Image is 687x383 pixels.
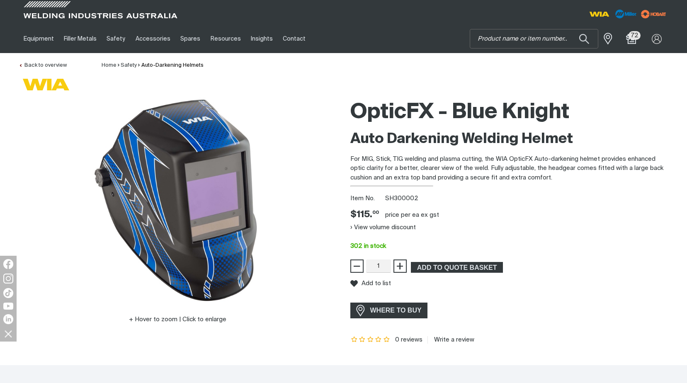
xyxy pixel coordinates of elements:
a: Equipment [19,24,59,53]
a: Safety [121,63,137,68]
a: Filler Metals [59,24,102,53]
button: Hover to zoom | Click to enlarge [124,315,231,325]
img: Instagram [3,274,13,284]
a: Back to overview of Auto-Darkening Helmets [19,63,67,68]
input: Product name or item number... [470,29,598,48]
span: WHERE TO BUY [365,304,427,317]
span: $115. [350,209,379,221]
a: Resources [205,24,245,53]
a: Contact [278,24,311,53]
button: Search products [570,29,598,48]
a: Spares [175,24,205,53]
img: LinkedIn [3,314,13,324]
span: Rating: {0} [350,337,391,343]
span: ADD TO QUOTE BASKET [412,262,502,273]
img: YouTube [3,303,13,310]
a: WHERE TO BUY [350,303,428,318]
button: Add to list [350,280,391,287]
div: Price [350,209,379,221]
a: Write a review [427,336,474,344]
nav: Breadcrumb [102,61,204,70]
a: Insights [246,24,278,53]
div: ex gst [421,211,439,219]
a: Home [102,63,117,68]
button: View volume discount [350,221,416,234]
span: 302 in stock [350,243,386,249]
img: Facebook [3,259,13,269]
img: OpticFX - Blue Knight [74,95,282,302]
span: 0 reviews [395,337,422,343]
span: SH300002 [385,195,418,201]
p: For MIG, Stick, TIG welding and plasma cutting, the WIA OpticFX Auto-darkening helmet provides en... [350,155,669,183]
img: TikTok [3,288,13,298]
button: Add OpticFX - Blue Knight to the shopping cart [411,262,503,273]
img: miller [638,8,669,20]
a: Auto-Darkening Helmets [141,63,204,68]
h2: Auto Darkening Welding Helmet [350,130,669,148]
span: + [396,259,404,273]
span: Add to list [362,280,391,287]
a: Accessories [131,24,175,53]
nav: Main [19,24,506,53]
div: price per EA [385,211,419,219]
a: Safety [102,24,130,53]
h1: OpticFX - Blue Knight [350,99,669,126]
span: Item No. [350,194,384,204]
sup: 00 [372,210,379,215]
span: − [353,259,361,273]
img: hide socials [1,327,15,341]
